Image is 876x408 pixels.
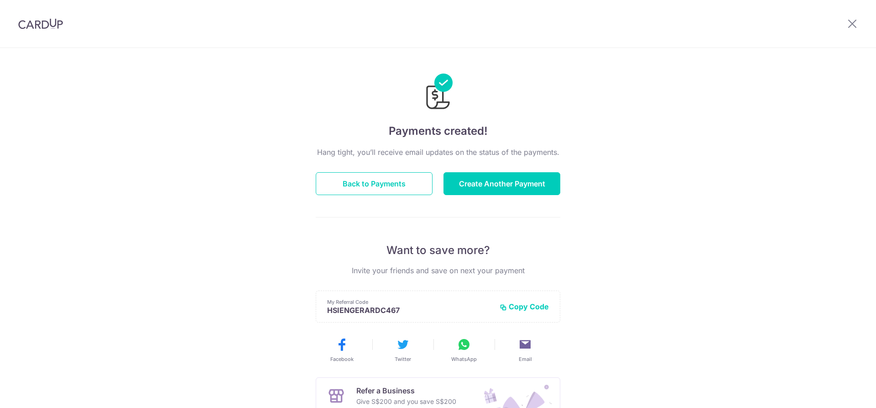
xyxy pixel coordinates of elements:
button: Copy Code [500,302,549,311]
h4: Payments created! [316,123,560,139]
span: Facebook [330,355,354,363]
span: Email [519,355,532,363]
button: Email [498,337,552,363]
p: My Referral Code [327,298,492,306]
button: Twitter [376,337,430,363]
img: CardUp [18,18,63,29]
p: Want to save more? [316,243,560,258]
button: Facebook [315,337,369,363]
p: HSIENGERARDC467 [327,306,492,315]
p: Refer a Business [356,385,456,396]
img: Payments [423,74,453,112]
p: Give S$200 and you save S$200 [356,396,456,407]
button: Create Another Payment [443,172,560,195]
button: Back to Payments [316,172,433,195]
span: Twitter [395,355,411,363]
p: Hang tight, you’ll receive email updates on the status of the payments. [316,147,560,158]
iframe: Opens a widget where you can find more information [818,381,867,403]
p: Invite your friends and save on next your payment [316,265,560,276]
span: WhatsApp [451,355,477,363]
button: WhatsApp [437,337,491,363]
